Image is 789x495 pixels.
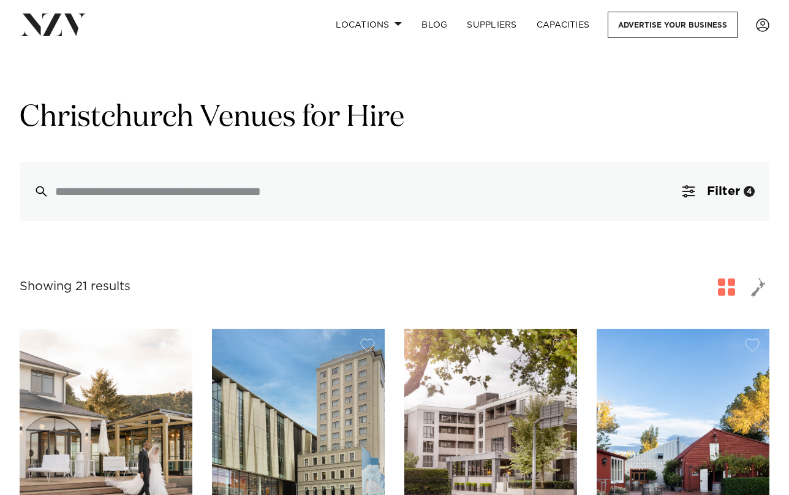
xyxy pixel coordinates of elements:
img: nzv-logo.png [20,13,86,36]
a: Locations [326,12,412,38]
div: Showing 21 results [20,277,130,296]
a: Advertise your business [608,12,738,38]
button: Filter4 [668,162,769,221]
h1: Christchurch Venues for Hire [20,99,769,137]
a: SUPPLIERS [457,12,526,38]
div: 4 [744,186,755,197]
a: Capacities [527,12,600,38]
span: Filter [707,185,740,198]
a: BLOG [412,12,457,38]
